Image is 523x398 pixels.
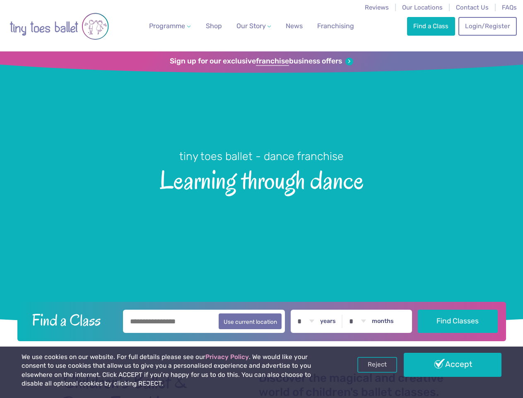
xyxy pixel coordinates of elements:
span: Franchising [317,22,354,30]
h2: Find a Class [25,310,117,330]
a: Contact Us [456,4,489,11]
a: Find a Class [407,17,455,35]
span: Programme [149,22,185,30]
strong: franchise [256,57,289,66]
span: News [286,22,303,30]
a: Our Locations [402,4,443,11]
a: Programme [146,18,194,34]
a: Accept [404,353,501,377]
a: News [282,18,306,34]
a: Shop [202,18,225,34]
a: FAQs [502,4,517,11]
a: Privacy Policy [205,353,249,361]
button: Use current location [219,313,282,329]
img: tiny toes ballet [10,5,109,47]
a: Login/Register [458,17,516,35]
p: We use cookies on our website. For full details please see our . We would like your consent to us... [22,353,333,388]
a: Reviews [365,4,389,11]
a: Reject [357,357,397,373]
small: tiny toes ballet - dance franchise [179,150,344,163]
button: Find Classes [418,310,498,333]
span: Shop [206,22,222,30]
label: months [372,318,394,325]
span: Our Story [236,22,266,30]
a: Sign up for our exclusivefranchisebusiness offers [170,57,353,66]
a: Our Story [233,18,274,34]
a: Franchising [314,18,357,34]
label: years [320,318,336,325]
span: Learning through dance [13,164,510,194]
